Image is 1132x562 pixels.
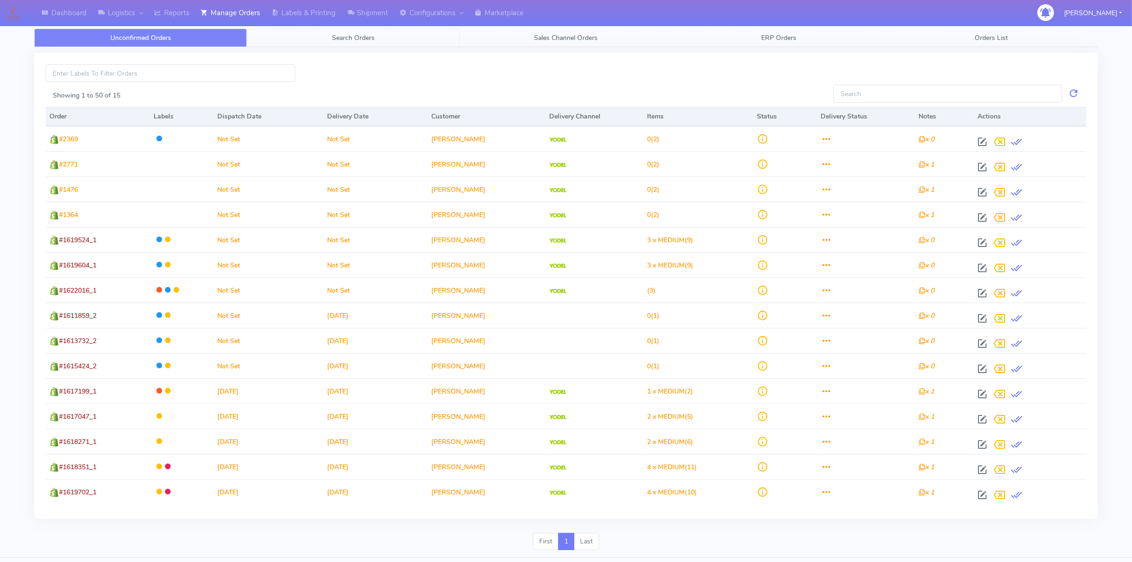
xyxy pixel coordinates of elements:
[46,64,295,82] input: Enter Labels To Filter Orders
[648,286,656,295] span: (3)
[915,107,974,126] th: Notes
[558,533,574,550] a: 1
[59,336,97,345] span: #1613732_2
[648,488,697,497] span: (10)
[427,227,545,252] td: [PERSON_NAME]
[46,107,150,126] th: Order
[648,185,651,194] span: 0
[754,107,817,126] th: Status
[919,286,934,295] i: x 0
[550,163,566,168] img: Yodel
[323,404,427,429] td: [DATE]
[53,90,120,100] label: Showing 1 to 50 of 15
[550,390,566,394] img: Yodel
[427,328,545,353] td: [PERSON_NAME]
[213,404,323,429] td: [DATE]
[648,488,685,497] span: 4 x MEDIUM
[919,362,934,371] i: x 0
[648,412,685,421] span: 2 x MEDIUM
[919,311,934,320] i: x 0
[427,454,545,479] td: [PERSON_NAME]
[427,107,545,126] th: Customer
[648,437,694,446] span: (6)
[974,107,1086,126] th: Actions
[213,107,323,126] th: Dispatch Date
[919,236,934,245] i: x 0
[213,429,323,454] td: [DATE]
[919,185,934,194] i: x 1
[213,303,323,328] td: Not Set
[648,261,694,270] span: (9)
[919,336,934,345] i: x 0
[648,387,685,396] span: 1 x MEDIUM
[550,465,566,470] img: Yodel
[648,362,651,371] span: 0
[550,491,566,495] img: Yodel
[213,378,323,404] td: [DATE]
[648,236,685,245] span: 3 x MEDIUM
[213,328,323,353] td: Not Set
[427,303,545,328] td: [PERSON_NAME]
[761,33,796,42] span: ERP Orders
[59,236,97,245] span: #1619524_1
[59,488,97,497] span: #1619702_1
[213,277,323,303] td: Not Set
[34,29,1098,47] ul: Tabs
[332,33,375,42] span: Search Orders
[648,261,685,270] span: 3 x MEDIUM
[833,85,1062,102] input: Search
[323,429,427,454] td: [DATE]
[648,463,697,472] span: (11)
[427,479,545,504] td: [PERSON_NAME]
[213,454,323,479] td: [DATE]
[59,185,78,194] span: #1476
[323,277,427,303] td: Not Set
[919,412,934,421] i: x 1
[919,160,934,169] i: x 1
[648,160,651,169] span: 0
[59,210,78,219] span: #1364
[550,440,566,445] img: Yodel
[427,151,545,177] td: [PERSON_NAME]
[648,387,694,396] span: (2)
[323,107,427,126] th: Delivery Date
[919,210,934,219] i: x 1
[213,479,323,504] td: [DATE]
[919,463,934,472] i: x 1
[648,236,694,245] span: (9)
[59,286,97,295] span: #1622016_1
[919,135,934,144] i: x 0
[59,135,78,144] span: #2369
[427,126,545,151] td: [PERSON_NAME]
[1057,3,1129,23] button: [PERSON_NAME]
[919,437,934,446] i: x 1
[427,378,545,404] td: [PERSON_NAME]
[648,210,660,219] span: (2)
[550,213,566,218] img: Yodel
[427,353,545,378] td: [PERSON_NAME]
[323,378,427,404] td: [DATE]
[323,353,427,378] td: [DATE]
[648,135,651,144] span: 0
[648,412,694,421] span: (5)
[550,289,566,294] img: Yodel
[546,107,644,126] th: Delivery Channel
[323,252,427,277] td: Not Set
[648,437,685,446] span: 2 x MEDIUM
[213,151,323,177] td: Not Set
[648,160,660,169] span: (2)
[427,277,545,303] td: [PERSON_NAME]
[323,303,427,328] td: [DATE]
[648,336,660,345] span: (1)
[59,463,97,472] span: #1618351_1
[213,177,323,202] td: Not Set
[550,188,566,193] img: Yodel
[644,107,754,126] th: Items
[323,202,427,227] td: Not Set
[213,252,323,277] td: Not Set
[59,437,97,446] span: #1618271_1
[59,261,97,270] span: #1619604_1
[59,412,97,421] span: #1617047_1
[427,202,545,227] td: [PERSON_NAME]
[648,336,651,345] span: 0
